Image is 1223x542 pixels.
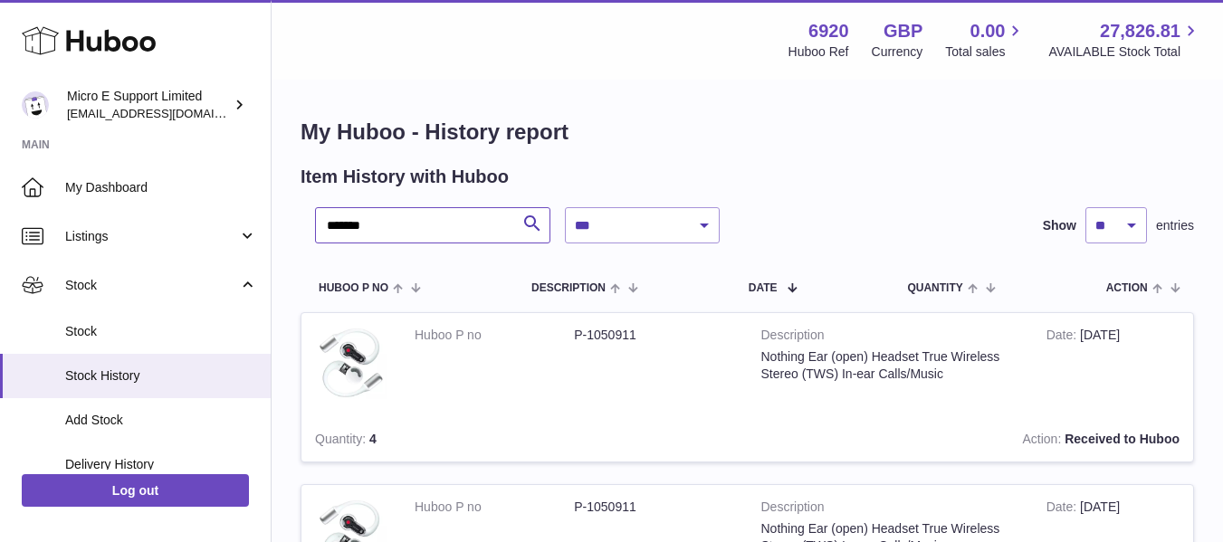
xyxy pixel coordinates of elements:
strong: Date [1046,499,1080,518]
span: Huboo P no [319,282,388,294]
span: Add Stock [65,412,257,429]
a: 0.00 Total sales [945,19,1026,61]
span: Action [1106,282,1148,294]
img: $_57.JPG [315,327,387,399]
span: Stock [65,323,257,340]
td: 4 [301,417,462,461]
dt: Huboo P no [415,327,574,344]
div: Micro E Support Limited [67,88,230,122]
dd: P-1050911 [574,499,733,516]
strong: Date [1046,328,1080,347]
dt: Huboo P no [415,499,574,516]
strong: GBP [884,19,922,43]
strong: 6920 [808,19,849,43]
span: Quantity [907,282,962,294]
span: Description [531,282,606,294]
span: 0.00 [970,19,1006,43]
dd: P-1050911 [574,327,733,344]
span: 27,826.81 [1100,19,1180,43]
span: entries [1156,217,1194,234]
strong: Description [761,499,1019,520]
span: [EMAIL_ADDRESS][DOMAIN_NAME] [67,106,266,120]
td: Nothing Ear (open) Headset True Wireless Stereo (TWS) In-ear Calls/Music [748,313,1033,417]
span: My Dashboard [65,179,257,196]
h1: My Huboo - History report [301,118,1194,147]
span: Stock [65,277,238,294]
span: Listings [65,228,238,245]
div: Huboo Ref [788,43,849,61]
a: Log out [22,474,249,507]
strong: Quantity [315,432,369,451]
strong: Received to Huboo [1065,432,1180,446]
label: Show [1043,217,1076,234]
strong: Action [1023,432,1065,451]
span: Stock History [65,367,257,385]
img: contact@micropcsupport.com [22,91,49,119]
span: Date [749,282,778,294]
span: Delivery History [65,456,257,473]
span: AVAILABLE Stock Total [1048,43,1201,61]
a: 27,826.81 AVAILABLE Stock Total [1048,19,1201,61]
div: Currency [872,43,923,61]
td: [DATE] [1033,313,1193,417]
h2: Item History with Huboo [301,165,509,189]
span: Total sales [945,43,1026,61]
strong: Description [761,327,1019,348]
